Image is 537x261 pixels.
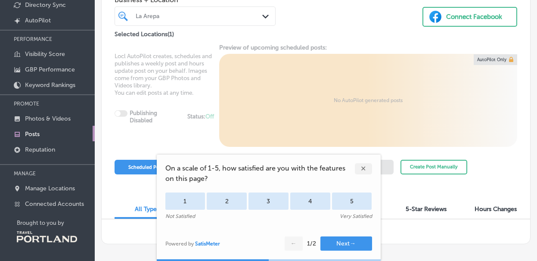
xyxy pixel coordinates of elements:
div: 1 / 2 [307,240,316,247]
img: Travel Portland [17,231,77,242]
p: Photos & Videos [25,115,71,122]
div: La Arepa [136,12,263,20]
button: Create Post Manually [400,160,467,175]
p: Brought to you by [17,220,95,226]
div: 5 [332,193,372,210]
p: Connected Accounts [25,200,84,208]
div: Powered by [165,241,220,247]
p: Manage Locations [25,185,75,192]
div: 2 [207,193,247,210]
div: 4 [290,193,330,210]
p: GBP Performance [25,66,75,73]
div: 1 [165,193,205,210]
p: AutoPilot [25,17,51,24]
p: Visibility Score [25,50,65,58]
span: 5-Star Reviews [406,205,447,213]
button: Connect Facebook [422,7,517,27]
span: All Types [135,205,159,213]
span: On a scale of 1-5, how satisfied are you with the features on this page? [165,163,355,184]
div: 3 [248,193,289,210]
p: Reputation [25,146,55,153]
div: Very Satisfied [340,213,372,219]
p: Directory Sync [25,1,66,9]
button: ← [285,236,303,251]
div: ✕ [355,163,372,174]
p: Selected Locations ( 1 ) [115,27,174,38]
span: Scheduled Posts [128,165,165,170]
span: Hours Changes [475,205,517,213]
button: Next→ [320,236,372,251]
p: Keyword Rankings [25,81,75,89]
div: Not Satisfied [165,213,195,219]
div: Connect Facebook [446,10,502,23]
p: Posts [25,130,40,138]
a: SatisMeter [195,241,220,247]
